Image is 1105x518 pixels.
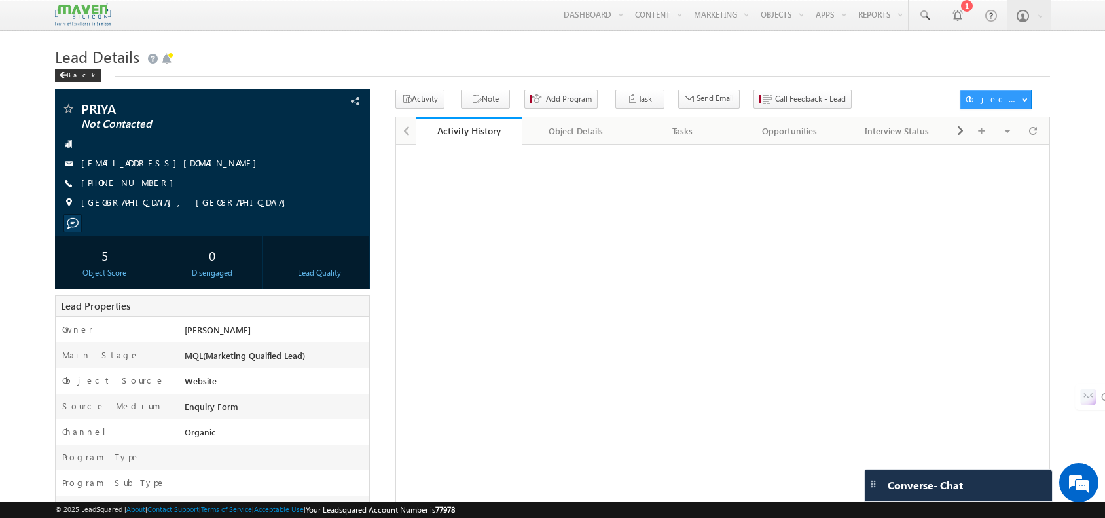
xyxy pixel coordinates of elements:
span: Add Program [546,93,592,105]
span: 77978 [435,505,455,515]
label: Source Medium [62,400,160,412]
div: Tasks [640,123,725,139]
div: Back [55,69,101,82]
div: Interview Status [854,123,939,139]
span: © 2025 LeadSquared | | | | | [55,504,455,516]
div: MQL(Marketing Quaified Lead) [181,349,369,367]
span: [PHONE_NUMBER] [81,177,180,190]
a: Acceptable Use [254,505,304,513]
a: Contact Support [147,505,199,513]
div: Activity History [426,124,513,137]
label: Owner [62,324,93,335]
span: Lead Details [55,46,139,67]
button: Task [615,90,664,109]
label: Object Source [62,375,165,386]
label: Channel [62,426,116,437]
div: Disengaged [166,267,259,279]
div: Object Actions [966,93,1021,105]
button: Object Actions [960,90,1032,109]
a: About [126,505,145,513]
a: Object Details [522,117,630,145]
div: Object Score [58,267,151,279]
div: -- [274,243,366,267]
button: Note [461,90,510,109]
label: Main Stage [62,349,139,361]
div: Organic [181,426,369,444]
span: PRIYA [81,102,277,115]
img: Custom Logo [55,3,110,26]
a: Tasks [630,117,737,145]
a: [EMAIL_ADDRESS][DOMAIN_NAME] [81,157,263,168]
span: [GEOGRAPHIC_DATA], [GEOGRAPHIC_DATA] [81,196,292,210]
span: Converse - Chat [888,479,963,491]
a: Terms of Service [201,505,252,513]
span: [PERSON_NAME] [185,324,251,335]
div: 0 [166,243,259,267]
label: Program Type [62,451,140,463]
div: Website [181,375,369,393]
button: Send Email [678,90,740,109]
label: Program SubType [62,477,166,489]
a: Interview Status [844,117,951,145]
div: Enquiry Form [181,400,369,418]
span: Your Leadsquared Account Number is [306,505,455,515]
div: 5 [58,243,151,267]
button: Activity [395,90,444,109]
span: Send Email [697,92,734,104]
a: Opportunities [736,117,844,145]
span: Not Contacted [81,118,277,131]
span: Lead Properties [61,299,130,312]
div: Object Details [533,123,618,139]
a: Back [55,68,108,79]
span: Call Feedback - Lead [775,93,846,105]
div: Lead Quality [274,267,366,279]
button: Call Feedback - Lead [753,90,852,109]
img: carter-drag [868,479,879,489]
button: Add Program [524,90,598,109]
a: Activity History [416,117,523,145]
div: Opportunities [747,123,832,139]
